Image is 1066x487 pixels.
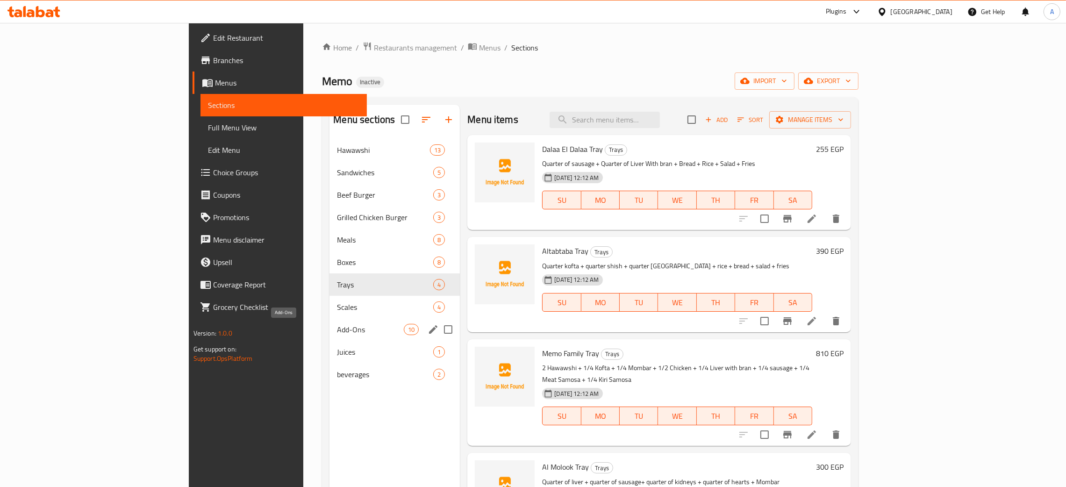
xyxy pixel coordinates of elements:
span: Promotions [213,212,359,223]
span: Trays [601,349,623,359]
span: import [742,75,787,87]
span: Full Menu View [208,122,359,133]
span: export [806,75,851,87]
div: beverages2 [329,363,460,386]
span: TH [701,296,731,309]
button: export [798,72,859,90]
span: Menus [215,77,359,88]
div: Scales4 [329,296,460,318]
div: Sandwiches5 [329,161,460,184]
span: Add-Ons [337,324,404,335]
span: Edit Menu [208,144,359,156]
span: Scales [337,301,433,313]
span: FR [739,193,770,207]
button: SU [542,407,581,425]
span: Memo Family Tray [542,346,599,360]
img: Altabtaba Tray [475,244,535,304]
div: Meals8 [329,229,460,251]
span: Trays [337,279,433,290]
button: Branch-specific-item [776,208,799,230]
div: items [433,234,445,245]
div: items [433,346,445,358]
div: Plugins [826,6,846,17]
span: 2 [434,370,444,379]
span: Hawawshi [337,144,430,156]
nav: Menu sections [329,135,460,389]
div: Beef Burger [337,189,433,201]
button: WE [658,407,696,425]
div: Boxes8 [329,251,460,273]
div: items [433,212,445,223]
span: Sandwiches [337,167,433,178]
img: Dalaa El Dalaa Tray [475,143,535,202]
p: Quarter of sausage + Quarter of Liver With bran + Bread + Rice + Salad + Fries [542,158,812,170]
div: Add-Ons10edit [329,318,460,341]
button: Manage items [769,111,851,129]
span: Trays [605,144,627,155]
p: Quarter kofta + quarter shish + quarter [GEOGRAPHIC_DATA] + rice + bread + salad + fries [542,260,812,272]
button: Branch-specific-item [776,423,799,446]
a: Support.OpsPlatform [193,352,253,365]
div: items [433,369,445,380]
button: Add section [437,108,460,131]
span: Sort sections [415,108,437,131]
button: import [735,72,794,90]
button: WE [658,191,696,209]
button: SA [774,293,812,312]
button: delete [825,423,847,446]
span: Sort [737,115,763,125]
span: 8 [434,258,444,267]
button: Branch-specific-item [776,310,799,332]
div: items [430,144,445,156]
h6: 390 EGP [816,244,844,258]
a: Choice Groups [193,161,367,184]
span: SA [778,193,808,207]
span: TU [623,296,654,309]
div: items [433,257,445,268]
div: items [404,324,419,335]
button: Add [701,113,731,127]
span: Grilled Chicken Burger [337,212,433,223]
button: delete [825,208,847,230]
span: Select to update [755,311,774,331]
span: Dalaa El Dalaa Tray [542,142,603,156]
a: Menus [468,42,501,54]
button: SU [542,293,581,312]
button: edit [426,322,440,337]
span: Menus [479,42,501,53]
span: 3 [434,191,444,200]
img: Memo Family Tray [475,347,535,407]
span: Sections [511,42,538,53]
span: [DATE] 12:12 AM [551,275,602,284]
span: 3 [434,213,444,222]
button: SA [774,191,812,209]
button: SA [774,407,812,425]
span: A [1050,7,1054,17]
h6: 300 EGP [816,460,844,473]
span: MO [585,193,616,207]
span: Select to update [755,209,774,229]
span: Trays [591,463,613,473]
a: Branches [193,49,367,72]
span: Sections [208,100,359,111]
span: 13 [430,146,444,155]
a: Edit Restaurant [193,27,367,49]
button: TH [697,293,735,312]
input: search [550,112,660,128]
span: Branches [213,55,359,66]
span: Trays [591,247,612,258]
div: Meals [337,234,433,245]
p: 2 Hawawshi + 1/4 Kofta + 1/4 Mombar + 1/2 Chicken + 1/4 Liver with bran + 1/4 sausage + 1/4 Meat ... [542,362,812,386]
button: TU [620,191,658,209]
button: TH [697,407,735,425]
div: Trays [590,246,613,258]
span: Select all sections [395,110,415,129]
button: TU [620,407,658,425]
button: FR [735,191,773,209]
span: FR [739,296,770,309]
button: FR [735,407,773,425]
button: SU [542,191,581,209]
div: beverages [337,369,433,380]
